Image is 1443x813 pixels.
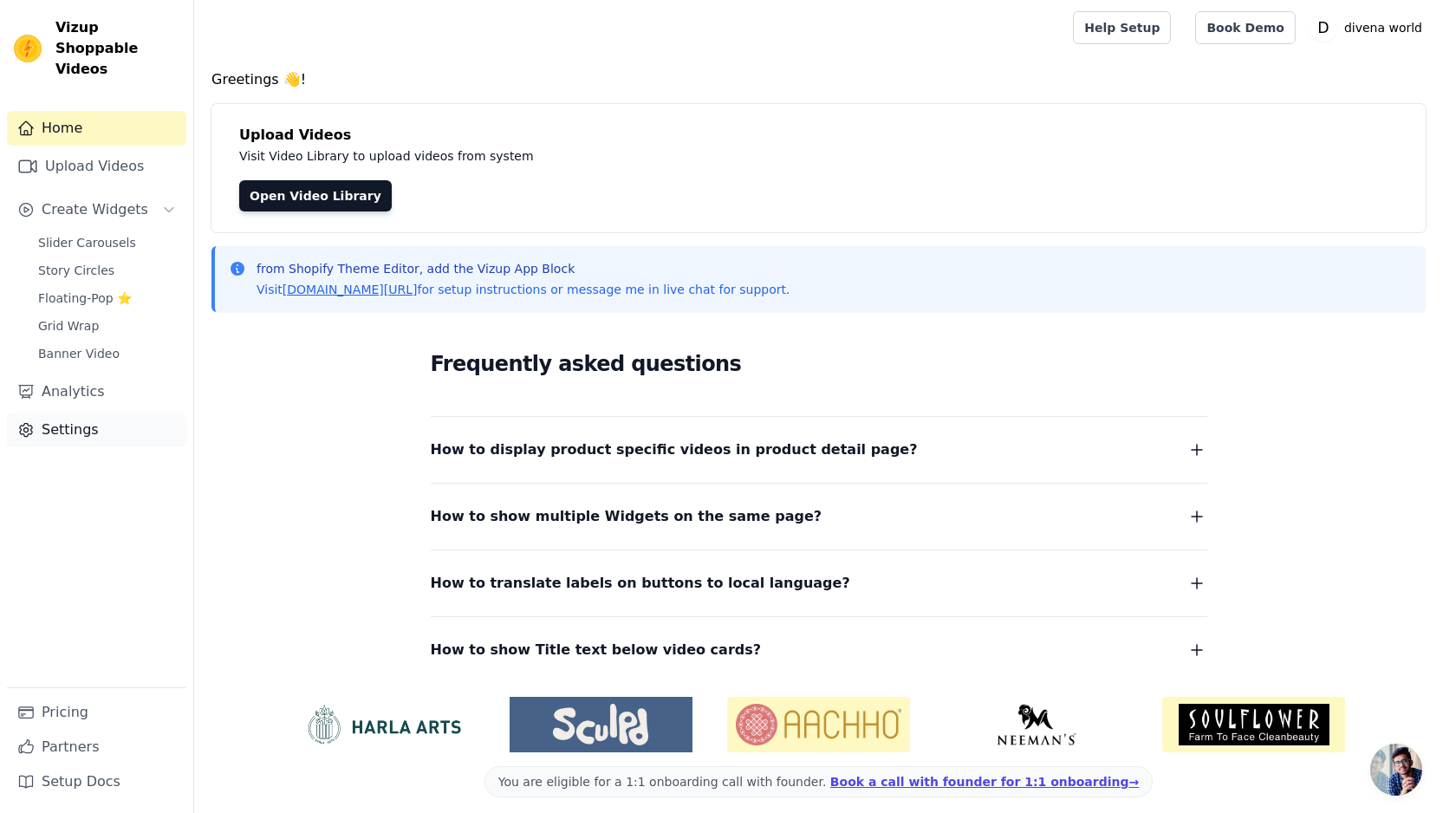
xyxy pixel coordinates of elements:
[239,180,392,211] a: Open Video Library
[7,192,186,227] button: Create Widgets
[38,234,136,251] span: Slider Carousels
[7,695,186,730] a: Pricing
[510,704,692,745] img: Sculpd US
[1073,11,1171,44] a: Help Setup
[7,413,186,447] a: Settings
[28,258,186,283] a: Story Circles
[431,571,1207,595] button: How to translate labels on buttons to local language?
[945,704,1128,745] img: Neeman's
[42,199,148,220] span: Create Widgets
[1310,12,1429,43] button: D divena world
[431,504,1207,529] button: How to show multiple Widgets on the same page?
[1370,744,1422,796] a: Open chat
[38,345,120,362] span: Banner Video
[431,438,918,462] span: How to display product specific videos in product detail page?
[28,286,186,310] a: Floating-Pop ⭐
[7,764,186,799] a: Setup Docs
[830,775,1139,789] a: Book a call with founder for 1:1 onboarding
[257,281,790,298] p: Visit for setup instructions or message me in live chat for support.
[431,438,1207,462] button: How to display product specific videos in product detail page?
[28,314,186,338] a: Grid Wrap
[38,289,132,307] span: Floating-Pop ⭐
[7,730,186,764] a: Partners
[1162,697,1345,752] img: Soulflower
[1317,19,1329,36] text: D
[28,341,186,366] a: Banner Video
[239,125,1398,146] h4: Upload Videos
[28,231,186,255] a: Slider Carousels
[431,638,1207,662] button: How to show Title text below video cards?
[727,697,910,752] img: Aachho
[38,317,99,335] span: Grid Wrap
[38,262,114,279] span: Story Circles
[431,504,822,529] span: How to show multiple Widgets on the same page?
[7,111,186,146] a: Home
[14,35,42,62] img: Vizup
[431,571,850,595] span: How to translate labels on buttons to local language?
[431,638,762,662] span: How to show Title text below video cards?
[1337,12,1429,43] p: divena world
[292,704,475,745] img: HarlaArts
[1195,11,1295,44] a: Book Demo
[7,374,186,409] a: Analytics
[283,283,418,296] a: [DOMAIN_NAME][URL]
[431,347,1207,381] h2: Frequently asked questions
[211,69,1426,90] h4: Greetings 👋!
[7,149,186,184] a: Upload Videos
[55,17,179,80] span: Vizup Shoppable Videos
[257,260,790,277] p: from Shopify Theme Editor, add the Vizup App Block
[239,146,1016,166] p: Visit Video Library to upload videos from system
